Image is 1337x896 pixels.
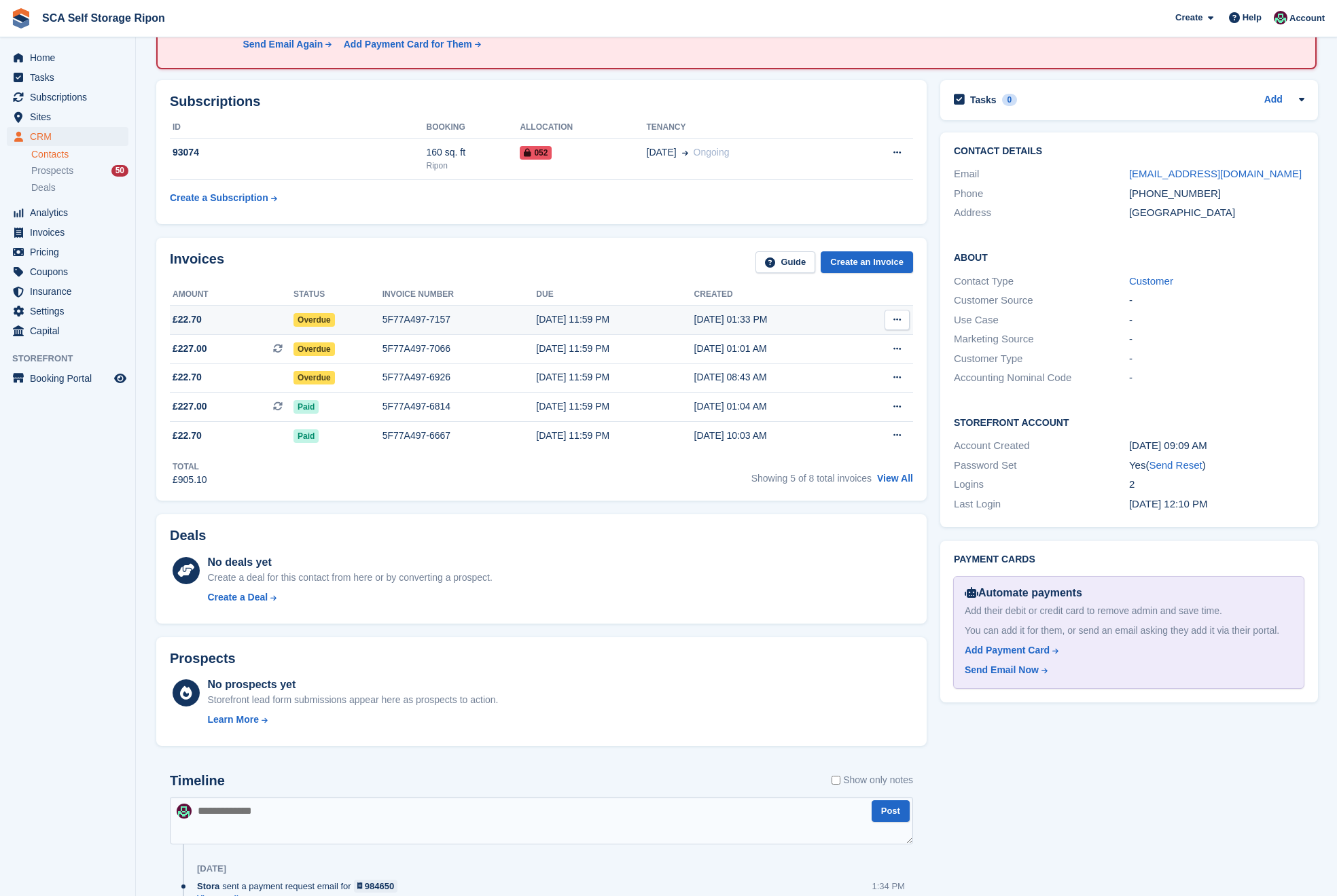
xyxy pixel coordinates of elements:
[954,370,1129,386] div: Accounting Nominal Code
[954,186,1129,202] div: Phone
[954,166,1129,182] div: Email
[536,399,694,414] div: [DATE] 11:59 PM
[177,804,192,819] img: Sam Chapman
[30,127,111,146] span: CRM
[7,127,128,146] a: menu
[7,48,128,67] a: menu
[694,312,852,327] div: [DATE] 01:33 PM
[111,165,128,177] div: 50
[170,94,913,109] h2: Subscriptions
[344,37,472,52] div: Add Payment Card for Them
[1149,459,1202,471] a: Send Reset
[112,370,128,387] a: Preview store
[877,473,913,484] a: View All
[694,284,852,306] th: Created
[31,181,56,194] span: Deals
[7,243,128,262] a: menu
[965,624,1293,638] div: You can add it for them, or send an email asking they add it via their portal.
[170,651,236,666] h2: Prospects
[1002,94,1018,106] div: 0
[7,88,128,107] a: menu
[173,473,207,487] div: £905.10
[7,282,128,301] a: menu
[1129,312,1304,328] div: -
[1129,275,1173,287] a: Customer
[536,370,694,384] div: [DATE] 11:59 PM
[536,429,694,443] div: [DATE] 11:59 PM
[965,643,1287,658] a: Add Payment Card
[170,251,224,274] h2: Invoices
[207,590,492,605] a: Create a Deal
[954,351,1129,367] div: Customer Type
[30,48,111,67] span: Home
[173,312,202,327] span: £22.70
[170,145,427,160] div: 93074
[1145,459,1205,471] span: ( )
[243,37,323,52] div: Send Email Again
[7,203,128,222] a: menu
[7,107,128,126] a: menu
[755,251,815,274] a: Guide
[954,415,1304,429] h2: Storefront Account
[954,250,1304,264] h2: About
[954,331,1129,347] div: Marketing Source
[1129,205,1304,221] div: [GEOGRAPHIC_DATA]
[970,94,997,106] h2: Tasks
[751,473,872,484] span: Showing 5 of 8 total invoices
[427,160,520,172] div: Ripon
[7,321,128,340] a: menu
[30,369,111,388] span: Booking Portal
[647,145,677,160] span: [DATE]
[170,191,268,205] div: Create a Subscription
[30,203,111,222] span: Analytics
[293,342,335,356] span: Overdue
[694,429,852,443] div: [DATE] 10:03 AM
[354,880,398,893] a: 984650
[965,604,1293,618] div: Add their debit or credit card to remove admin and save time.
[1129,438,1304,454] div: [DATE] 09:09 AM
[536,342,694,356] div: [DATE] 11:59 PM
[7,262,128,281] a: menu
[954,205,1129,221] div: Address
[520,117,646,139] th: Allocation
[832,773,840,787] input: Show only notes
[954,312,1129,328] div: Use Case
[1129,168,1302,179] a: [EMAIL_ADDRESS][DOMAIN_NAME]
[7,68,128,87] a: menu
[207,713,258,727] div: Learn More
[954,293,1129,308] div: Customer Source
[173,399,207,414] span: £227.00
[694,147,730,158] span: Ongoing
[11,8,31,29] img: stora-icon-8386f47178a22dfd0bd8f6a31ec36ba5ce8667c1dd55bd0f319d3a0aa187defe.svg
[954,146,1304,157] h2: Contact Details
[30,321,111,340] span: Capital
[170,528,206,543] h2: Deals
[207,713,498,727] a: Learn More
[30,243,111,262] span: Pricing
[173,370,202,384] span: £22.70
[965,585,1293,601] div: Automate payments
[382,429,537,443] div: 5F77A497-6667
[7,223,128,242] a: menu
[31,164,128,178] a: Prospects 50
[1243,11,1262,24] span: Help
[954,477,1129,492] div: Logins
[872,880,905,893] div: 1:34 PM
[365,880,394,893] div: 984650
[382,312,537,327] div: 5F77A497-7157
[173,342,207,356] span: £227.00
[31,181,128,195] a: Deals
[954,458,1129,473] div: Password Set
[207,693,498,707] div: Storefront lead form submissions appear here as prospects to action.
[30,262,111,281] span: Coupons
[1129,293,1304,308] div: -
[1129,458,1304,473] div: Yes
[965,663,1039,677] div: Send Email Now
[954,497,1129,512] div: Last Login
[382,370,537,384] div: 5F77A497-6926
[170,117,427,139] th: ID
[382,284,537,306] th: Invoice number
[173,461,207,473] div: Total
[30,88,111,107] span: Subscriptions
[1129,351,1304,367] div: -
